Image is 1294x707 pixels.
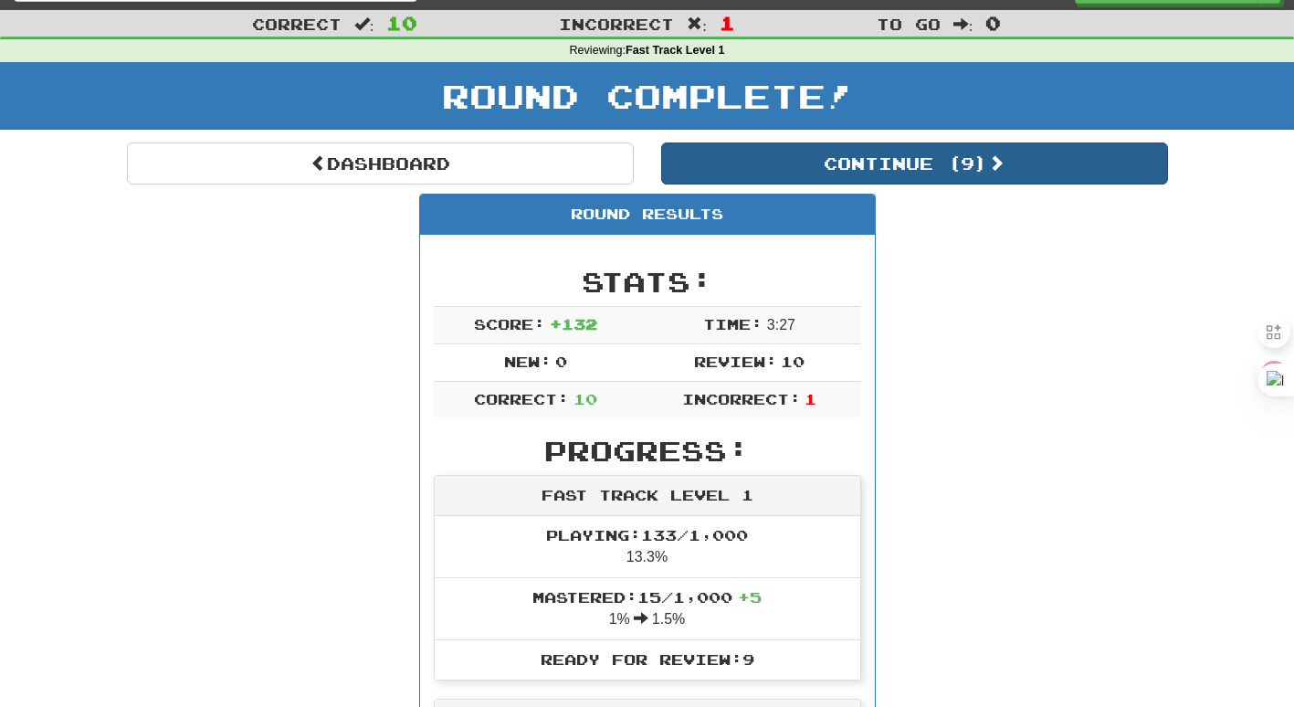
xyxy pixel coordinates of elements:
[720,12,735,34] span: 1
[474,315,545,332] span: Score:
[559,15,674,33] span: Incorrect
[555,353,567,370] span: 0
[532,588,762,606] span: Mastered: 15 / 1,000
[354,16,374,32] span: :
[550,315,597,332] span: + 132
[434,436,861,466] h2: Progress:
[703,315,763,332] span: Time:
[435,476,860,516] div: Fast Track Level 1
[474,390,569,407] span: Correct:
[6,78,1288,114] h1: Round Complete!
[985,12,1001,34] span: 0
[127,142,634,185] a: Dashboard
[738,588,762,606] span: + 5
[687,16,707,32] span: :
[767,317,795,332] span: 3 : 27
[420,195,875,235] div: Round Results
[573,390,597,407] span: 10
[435,577,860,640] li: 1% 1.5%
[661,142,1168,185] button: Continue (9)
[504,353,552,370] span: New:
[386,12,417,34] span: 10
[626,44,725,57] strong: Fast Track Level 1
[434,267,861,297] h2: Stats:
[953,16,973,32] span: :
[546,526,748,543] span: Playing: 133 / 1,000
[781,353,805,370] span: 10
[694,353,777,370] span: Review:
[541,650,754,668] span: Ready for Review: 9
[252,15,342,33] span: Correct
[682,390,801,407] span: Incorrect:
[877,15,941,33] span: To go
[805,390,816,407] span: 1
[435,516,860,578] li: 13.3%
